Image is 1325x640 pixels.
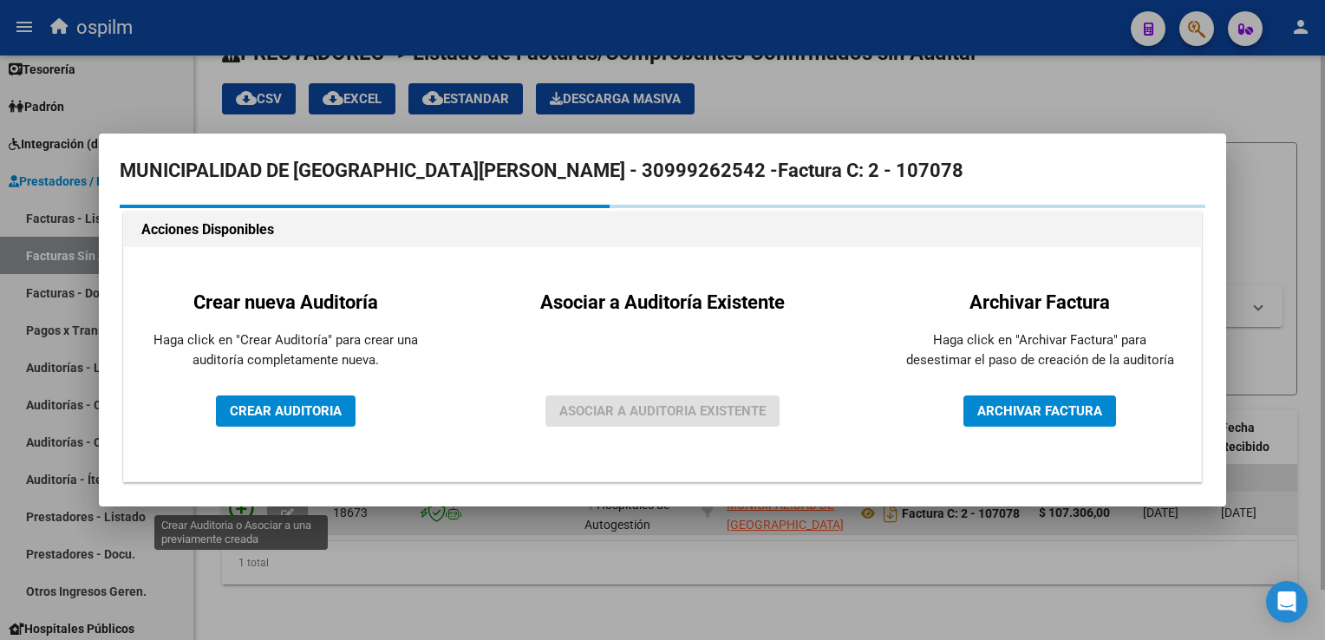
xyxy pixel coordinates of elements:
p: Haga click en "Crear Auditoría" para crear una auditoría completamente nueva. [151,330,420,369]
div: Open Intercom Messenger [1266,581,1308,623]
span: ASOCIAR A AUDITORIA EXISTENTE [559,403,766,419]
button: ASOCIAR A AUDITORIA EXISTENTE [545,395,780,427]
button: CREAR AUDITORIA [216,395,356,427]
h2: Asociar a Auditoría Existente [540,288,785,317]
span: ARCHIVAR FACTURA [977,403,1102,419]
p: Haga click en "Archivar Factura" para desestimar el paso de creación de la auditoría [905,330,1174,369]
h2: Crear nueva Auditoría [151,288,420,317]
strong: Factura C: 2 - 107078 [778,160,963,181]
h2: Archivar Factura [905,288,1174,317]
h2: MUNICIPALIDAD DE [GEOGRAPHIC_DATA][PERSON_NAME] - 30999262542 - [120,154,1205,187]
span: CREAR AUDITORIA [230,403,342,419]
h1: Acciones Disponibles [141,219,1184,240]
button: ARCHIVAR FACTURA [963,395,1116,427]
